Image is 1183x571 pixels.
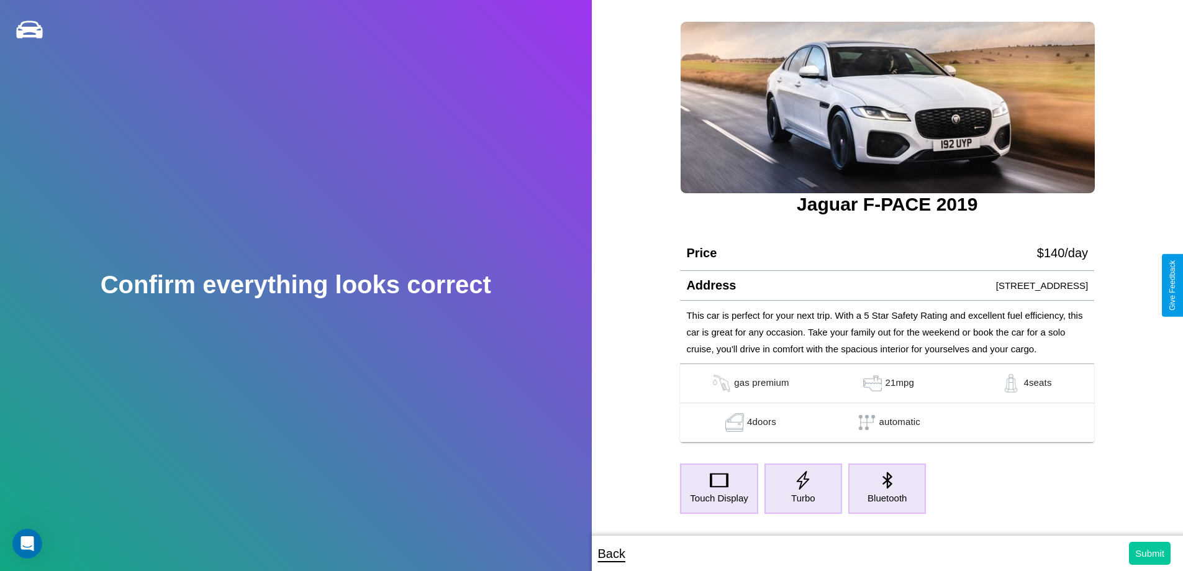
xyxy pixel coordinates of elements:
button: Submit [1129,542,1171,565]
h4: Address [686,278,736,293]
h3: Jaguar F-PACE 2019 [680,194,1094,215]
h4: Price [686,246,717,260]
p: [STREET_ADDRESS] [996,277,1088,294]
p: This car is perfect for your next trip. With a 5 Star Safety Rating and excellent fuel efficiency... [686,307,1088,357]
p: Turbo [791,490,815,506]
p: 21 mpg [885,374,914,393]
img: gas [709,374,734,393]
table: simple table [680,364,1094,442]
div: Give Feedback [1168,260,1177,311]
p: 4 doors [747,413,776,432]
img: gas [999,374,1023,393]
p: Bluetooth [868,490,907,506]
iframe: Intercom live chat [12,529,42,559]
img: gas [722,413,747,432]
p: 4 seats [1023,374,1051,393]
p: Back [598,542,625,565]
p: gas premium [734,374,789,393]
img: gas [860,374,885,393]
h2: Confirm everything looks correct [101,271,491,299]
p: automatic [879,413,920,432]
p: Touch Display [690,490,748,506]
p: $ 140 /day [1037,242,1088,264]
